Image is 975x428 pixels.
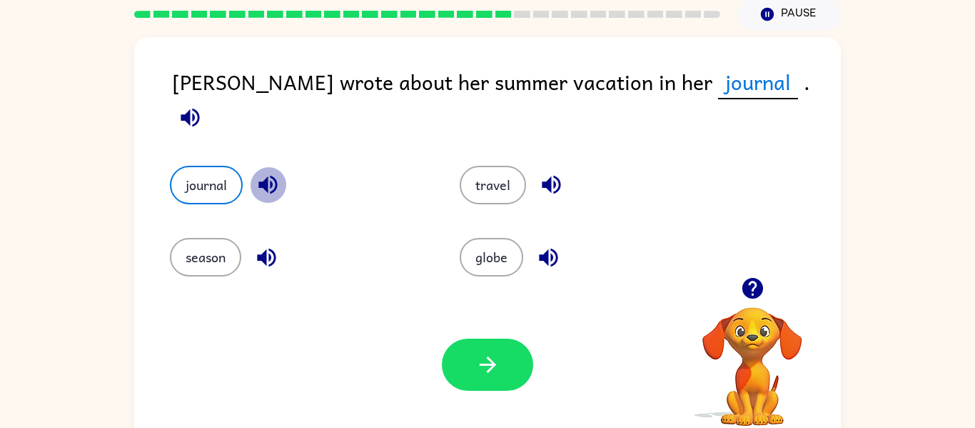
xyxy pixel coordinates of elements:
button: globe [460,238,523,277]
button: season [170,238,241,277]
button: travel [460,166,526,204]
video: Your browser must support playing .mp4 files to use Literably. Please try using another browser. [681,285,824,428]
div: [PERSON_NAME] wrote about her summer vacation in her . [172,66,841,137]
button: journal [170,166,243,204]
span: journal [718,66,798,99]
